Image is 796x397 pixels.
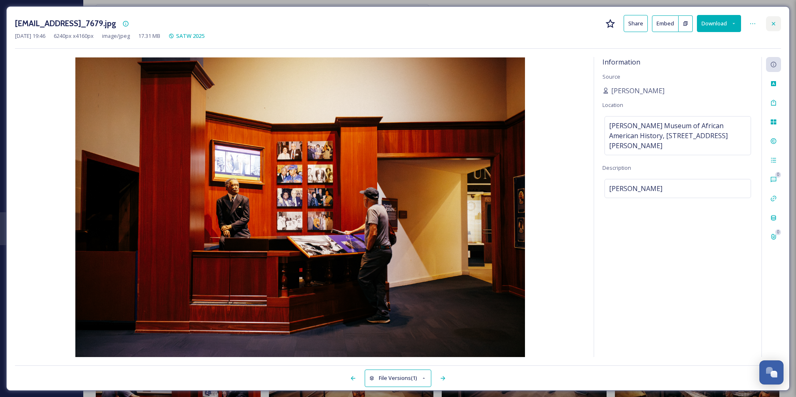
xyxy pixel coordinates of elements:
span: [PERSON_NAME] Museum of African American History, [STREET_ADDRESS][PERSON_NAME] [609,121,746,151]
span: [PERSON_NAME] [609,184,662,194]
span: SATW 2025 [176,32,204,40]
span: [PERSON_NAME] [611,86,664,96]
span: Description [602,164,631,171]
button: Open Chat [759,360,784,385]
button: File Versions(1) [365,370,431,387]
button: Share [624,15,648,32]
span: image/jpeg [102,32,130,40]
div: 0 [775,229,781,235]
span: 17.31 MB [138,32,160,40]
span: [DATE] 19:46 [15,32,45,40]
span: Location [602,101,623,109]
span: 6240 px x 4160 px [54,32,94,40]
img: klockoco%40gmail.com-IMG_7679.jpg [15,57,585,357]
button: Embed [652,15,679,32]
span: Information [602,57,640,67]
button: Download [697,15,741,32]
div: 0 [775,172,781,178]
span: Source [602,73,620,80]
h3: [EMAIL_ADDRESS]_7679.jpg [15,17,116,30]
